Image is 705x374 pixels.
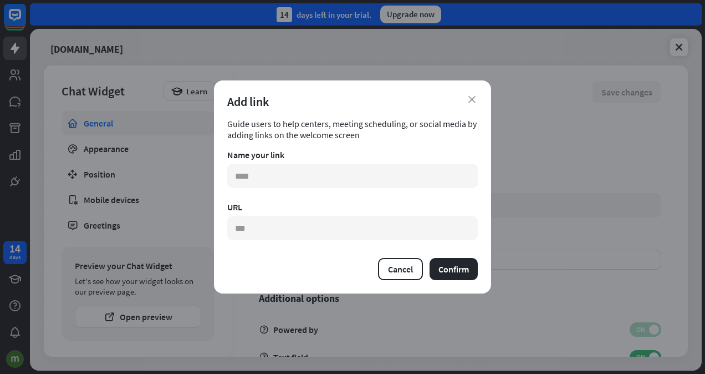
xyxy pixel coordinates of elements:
[430,258,478,280] button: Confirm
[227,149,478,160] div: Name your link
[227,94,478,109] div: Add link
[378,258,423,280] button: Cancel
[9,4,42,38] button: Open LiveChat chat widget
[227,201,478,213] div: URL
[468,96,476,103] i: close
[227,118,478,140] div: Guide users to help centers, meeting scheduling, or social media by adding links on the welcome s...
